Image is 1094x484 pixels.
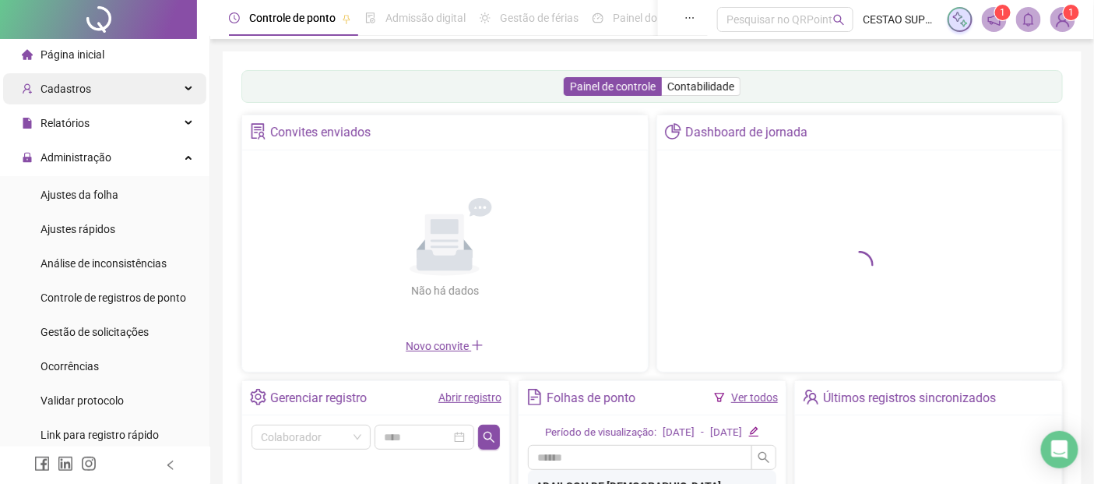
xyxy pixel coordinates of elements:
[471,339,484,352] span: plus
[22,152,33,163] span: lock
[40,257,167,270] span: Análise de inconsistências
[40,83,91,95] span: Cadastros
[270,385,367,412] div: Gerenciar registro
[547,385,635,412] div: Folhas de ponto
[710,425,742,441] div: [DATE]
[40,223,115,235] span: Ajustes rápidos
[846,251,874,279] span: loading
[1051,8,1075,31] img: 84849
[803,389,819,405] span: team
[40,360,99,373] span: Ocorrências
[165,460,176,471] span: left
[1064,5,1079,20] sup: Atualize o seu contato no menu Meus Dados
[250,389,266,405] span: setting
[22,83,33,94] span: user-add
[229,12,240,23] span: clock-circle
[952,11,969,28] img: sparkle-icon.fc2bf0ac1784a2077858766a79e2daf3.svg
[685,119,807,146] div: Dashboard de jornada
[663,425,695,441] div: [DATE]
[731,391,778,404] a: Ver todos
[665,123,681,140] span: pie-chart
[1069,7,1075,18] span: 1
[40,429,159,441] span: Link para registro rápido
[1022,12,1036,26] span: bell
[480,12,491,23] span: sun
[40,151,111,164] span: Administração
[438,391,501,404] a: Abrir registro
[270,119,371,146] div: Convites enviados
[40,326,149,338] span: Gestão de solicitações
[701,425,704,441] div: -
[40,189,118,201] span: Ajustes da folha
[406,340,484,352] span: Novo convite
[995,5,1011,20] sup: 1
[714,392,725,403] span: filter
[40,394,124,407] span: Validar protocolo
[987,12,1001,26] span: notification
[570,80,656,93] span: Painel de controle
[500,12,579,24] span: Gestão de férias
[58,456,73,472] span: linkedin
[342,14,351,23] span: pushpin
[385,12,466,24] span: Admissão digital
[34,456,50,472] span: facebook
[748,426,758,436] span: edit
[40,291,186,304] span: Controle de registros de ponto
[1041,431,1078,468] div: Open Intercom Messenger
[365,12,376,23] span: file-done
[545,425,656,441] div: Período de visualização:
[40,48,104,61] span: Página inicial
[667,80,734,93] span: Contabilidade
[593,12,603,23] span: dashboard
[81,456,97,472] span: instagram
[22,49,33,60] span: home
[833,14,845,26] span: search
[40,117,90,129] span: Relatórios
[250,123,266,140] span: solution
[483,431,495,443] span: search
[22,118,33,129] span: file
[613,12,674,24] span: Painel do DP
[373,282,516,299] div: Não há dados
[526,389,543,405] span: file-text
[823,385,996,412] div: Últimos registros sincronizados
[863,11,938,28] span: CESTAO SUPERMERCADOS
[684,12,695,23] span: ellipsis
[249,12,336,24] span: Controle de ponto
[758,451,770,464] span: search
[1001,7,1006,18] span: 1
